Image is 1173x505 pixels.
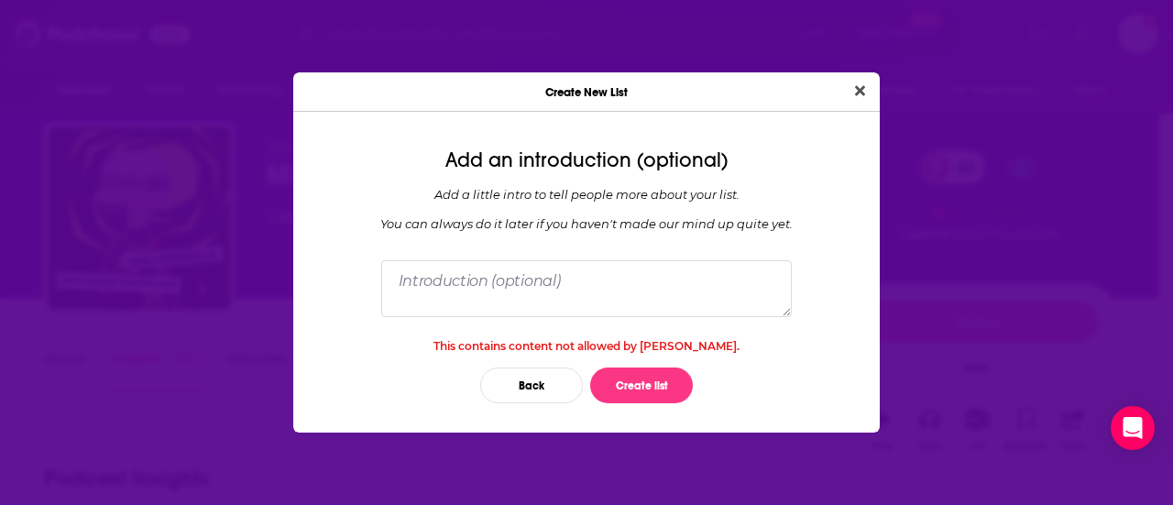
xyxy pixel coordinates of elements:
div: Create New List [293,72,880,112]
div: Open Intercom Messenger [1111,406,1155,450]
div: Add an introduction (optional) [308,148,865,172]
div: This contains content not allowed by [PERSON_NAME]. [381,339,792,353]
div: Add a little intro to tell people more about your list. You can always do it later if you haven '... [308,187,865,231]
button: Back [480,368,583,403]
button: Create list [590,368,693,403]
button: Close [848,80,872,103]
